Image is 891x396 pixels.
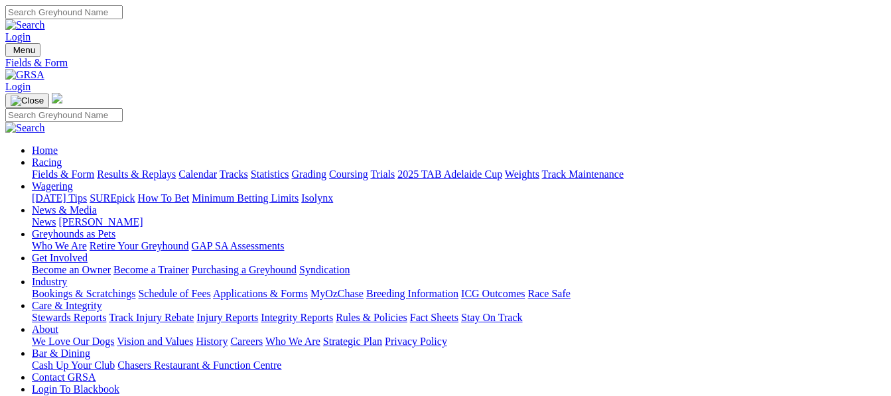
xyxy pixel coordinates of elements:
a: Stewards Reports [32,312,106,323]
a: Contact GRSA [32,371,96,383]
a: Isolynx [301,192,333,204]
a: Who We Are [32,240,87,251]
a: MyOzChase [310,288,364,299]
a: Fact Sheets [410,312,458,323]
img: Search [5,122,45,134]
div: About [32,336,886,348]
a: [DATE] Tips [32,192,87,204]
a: Wagering [32,180,73,192]
a: Stay On Track [461,312,522,323]
div: Greyhounds as Pets [32,240,886,252]
a: [PERSON_NAME] [58,216,143,228]
div: Bar & Dining [32,360,886,371]
a: Minimum Betting Limits [192,192,299,204]
a: ICG Outcomes [461,288,525,299]
a: Privacy Policy [385,336,447,347]
div: Racing [32,168,886,180]
button: Toggle navigation [5,94,49,108]
a: Grading [292,168,326,180]
a: Vision and Values [117,336,193,347]
a: Race Safe [527,288,570,299]
a: SUREpick [90,192,135,204]
a: Chasers Restaurant & Function Centre [117,360,281,371]
img: Close [11,96,44,106]
a: Breeding Information [366,288,458,299]
a: Greyhounds as Pets [32,228,115,239]
a: News [32,216,56,228]
a: Careers [230,336,263,347]
a: Bar & Dining [32,348,90,359]
a: Rules & Policies [336,312,407,323]
a: Bookings & Scratchings [32,288,135,299]
a: Tracks [220,168,248,180]
a: Fields & Form [32,168,94,180]
a: GAP SA Assessments [192,240,285,251]
a: 2025 TAB Adelaide Cup [397,168,502,180]
a: Syndication [299,264,350,275]
a: Become a Trainer [113,264,189,275]
a: Login [5,31,31,42]
a: Integrity Reports [261,312,333,323]
a: Care & Integrity [32,300,102,311]
a: Injury Reports [196,312,258,323]
a: Schedule of Fees [138,288,210,299]
a: Purchasing a Greyhound [192,264,297,275]
a: Racing [32,157,62,168]
a: About [32,324,58,335]
a: Login To Blackbook [32,383,119,395]
a: Track Maintenance [542,168,624,180]
div: Industry [32,288,886,300]
a: Become an Owner [32,264,111,275]
a: Trials [370,168,395,180]
span: Menu [13,45,35,55]
a: Strategic Plan [323,336,382,347]
a: We Love Our Dogs [32,336,114,347]
div: Care & Integrity [32,312,886,324]
a: Fields & Form [5,57,886,69]
a: Track Injury Rebate [109,312,194,323]
button: Toggle navigation [5,43,40,57]
a: Home [32,145,58,156]
a: Calendar [178,168,217,180]
a: Industry [32,276,67,287]
input: Search [5,108,123,122]
div: News & Media [32,216,886,228]
input: Search [5,5,123,19]
a: Weights [505,168,539,180]
a: News & Media [32,204,97,216]
a: Retire Your Greyhound [90,240,189,251]
a: Applications & Forms [213,288,308,299]
a: Statistics [251,168,289,180]
a: Cash Up Your Club [32,360,115,371]
a: Get Involved [32,252,88,263]
div: Get Involved [32,264,886,276]
img: Search [5,19,45,31]
a: History [196,336,228,347]
div: Wagering [32,192,886,204]
a: Login [5,81,31,92]
a: Who We Are [265,336,320,347]
img: GRSA [5,69,44,81]
a: Results & Replays [97,168,176,180]
img: logo-grsa-white.png [52,93,62,103]
a: How To Bet [138,192,190,204]
a: Coursing [329,168,368,180]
